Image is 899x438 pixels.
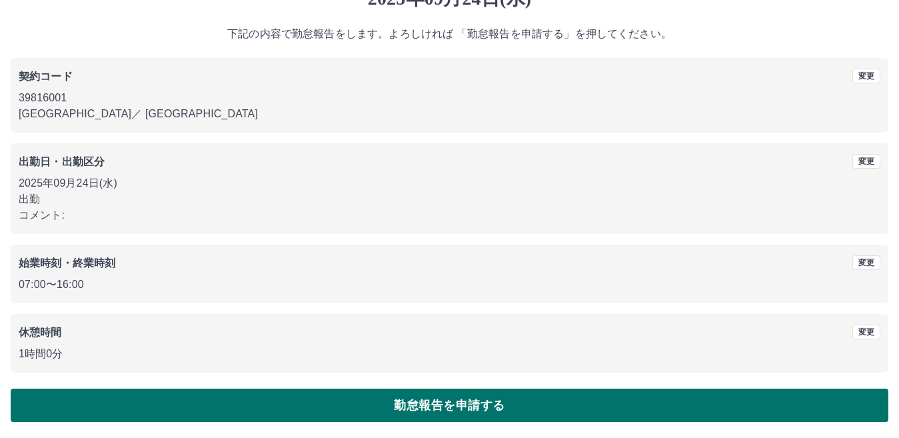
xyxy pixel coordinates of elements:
[852,325,880,339] button: 変更
[11,389,888,422] button: 勤怠報告を申請する
[19,175,880,191] p: 2025年09月24日(水)
[19,90,880,106] p: 39816001
[852,255,880,270] button: 変更
[852,154,880,169] button: 変更
[11,26,888,42] p: 下記の内容で勤怠報告をします。よろしければ 「勤怠報告を申請する」を押してください。
[19,191,880,207] p: 出勤
[852,69,880,83] button: 変更
[19,346,880,362] p: 1時間0分
[19,327,62,338] b: 休憩時間
[19,277,880,293] p: 07:00 〜 16:00
[19,207,880,223] p: コメント:
[19,106,880,122] p: [GEOGRAPHIC_DATA] ／ [GEOGRAPHIC_DATA]
[19,257,115,269] b: 始業時刻・終業時刻
[19,71,73,82] b: 契約コード
[19,156,105,167] b: 出勤日・出勤区分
